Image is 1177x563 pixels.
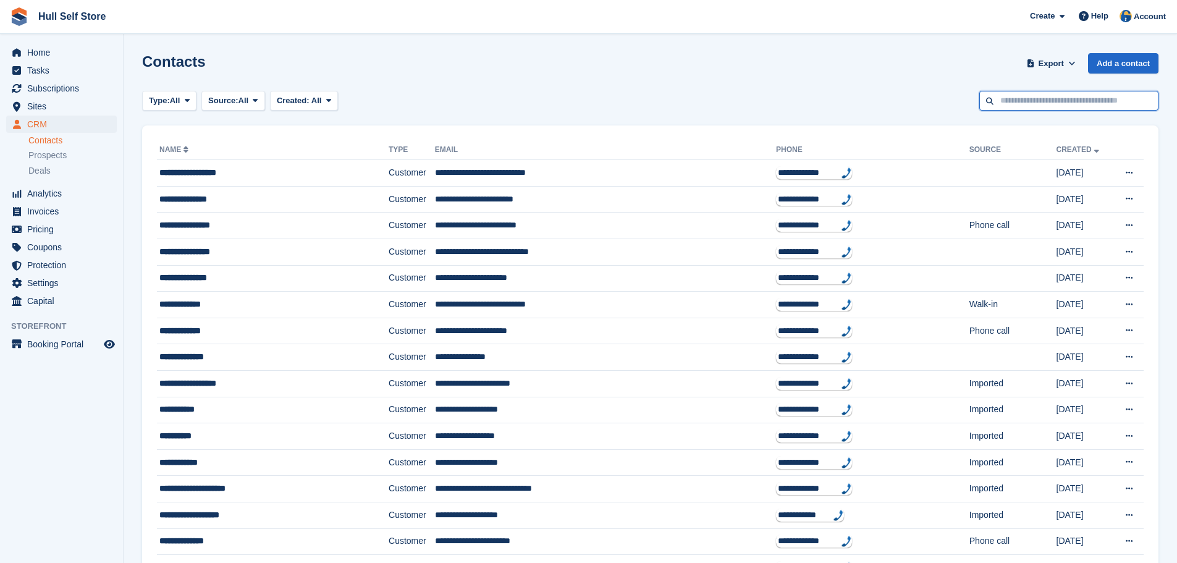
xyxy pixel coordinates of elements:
a: menu [6,116,117,133]
td: Customer [389,449,435,476]
a: menu [6,336,117,353]
a: Hull Self Store [33,6,111,27]
span: Coupons [27,239,101,256]
img: hfpfyWBK5wQHBAGPgDf9c6qAYOxxMAAAAASUVORK5CYII= [842,326,851,337]
td: [DATE] [1057,423,1112,450]
td: Customer [389,186,435,213]
img: hfpfyWBK5wQHBAGPgDf9c6qAYOxxMAAAAASUVORK5CYII= [842,194,851,205]
img: hfpfyWBK5wQHBAGPgDf9c6qAYOxxMAAAAASUVORK5CYII= [833,510,843,521]
span: Source: [208,95,238,107]
th: Source [969,140,1057,160]
td: Customer [389,318,435,344]
img: hfpfyWBK5wQHBAGPgDf9c6qAYOxxMAAAAASUVORK5CYII= [842,247,851,258]
a: Contacts [28,135,117,146]
td: Imported [969,370,1057,397]
span: Invoices [27,203,101,220]
span: Account [1134,11,1166,23]
button: Source: All [201,91,265,111]
td: Customer [389,476,435,502]
a: menu [6,274,117,292]
td: [DATE] [1057,449,1112,476]
span: Sites [27,98,101,115]
h1: Contacts [142,53,206,70]
span: Subscriptions [27,80,101,97]
img: stora-icon-8386f47178a22dfd0bd8f6a31ec36ba5ce8667c1dd55bd0f319d3a0aa187defe.svg [10,7,28,26]
td: [DATE] [1057,344,1112,371]
a: menu [6,221,117,238]
span: Capital [27,292,101,310]
span: Protection [27,256,101,274]
img: hfpfyWBK5wQHBAGPgDf9c6qAYOxxMAAAAASUVORK5CYII= [842,220,851,231]
td: Customer [389,265,435,292]
span: Booking Portal [27,336,101,353]
td: Customer [389,397,435,423]
td: Customer [389,370,435,397]
span: Analytics [27,185,101,202]
td: [DATE] [1057,213,1112,239]
td: Customer [389,160,435,187]
span: Export [1039,57,1064,70]
td: Customer [389,344,435,371]
td: [DATE] [1057,239,1112,265]
td: Phone call [969,528,1057,555]
a: Prospects [28,149,117,162]
td: Customer [389,423,435,450]
img: hfpfyWBK5wQHBAGPgDf9c6qAYOxxMAAAAASUVORK5CYII= [842,167,851,179]
img: hfpfyWBK5wQHBAGPgDf9c6qAYOxxMAAAAASUVORK5CYII= [842,431,851,442]
td: Walk-in [969,292,1057,318]
a: menu [6,203,117,220]
span: Created: [277,96,310,105]
img: hfpfyWBK5wQHBAGPgDf9c6qAYOxxMAAAAASUVORK5CYII= [842,299,851,310]
span: Deals [28,165,51,177]
span: Help [1091,10,1108,22]
td: [DATE] [1057,476,1112,502]
td: Phone call [969,213,1057,239]
td: Customer [389,528,435,555]
td: Phone call [969,318,1057,344]
td: Customer [389,239,435,265]
a: menu [6,44,117,61]
td: [DATE] [1057,186,1112,213]
span: Settings [27,274,101,292]
a: menu [6,292,117,310]
a: menu [6,185,117,202]
th: Type [389,140,435,160]
td: [DATE] [1057,160,1112,187]
td: [DATE] [1057,265,1112,292]
td: Imported [969,502,1057,528]
td: Imported [969,449,1057,476]
a: menu [6,80,117,97]
span: Type: [149,95,170,107]
td: Customer [389,213,435,239]
img: Hull Self Store [1120,10,1132,22]
a: Created [1057,145,1102,154]
a: menu [6,256,117,274]
a: menu [6,62,117,79]
img: hfpfyWBK5wQHBAGPgDf9c6qAYOxxMAAAAASUVORK5CYII= [842,352,851,363]
span: Home [27,44,101,61]
button: Type: All [142,91,196,111]
img: hfpfyWBK5wQHBAGPgDf9c6qAYOxxMAAAAASUVORK5CYII= [842,483,851,494]
td: [DATE] [1057,318,1112,344]
a: Preview store [102,337,117,352]
span: CRM [27,116,101,133]
button: Created: All [270,91,338,111]
td: [DATE] [1057,292,1112,318]
img: hfpfyWBK5wQHBAGPgDf9c6qAYOxxMAAAAASUVORK5CYII= [842,378,851,389]
img: hfpfyWBK5wQHBAGPgDf9c6qAYOxxMAAAAASUVORK5CYII= [842,536,851,547]
td: Imported [969,476,1057,502]
td: Imported [969,397,1057,423]
th: Email [435,140,776,160]
img: hfpfyWBK5wQHBAGPgDf9c6qAYOxxMAAAAASUVORK5CYII= [842,404,851,415]
td: [DATE] [1057,397,1112,423]
td: [DATE] [1057,502,1112,528]
span: All [170,95,180,107]
a: Name [159,145,191,154]
a: Add a contact [1088,53,1158,74]
img: hfpfyWBK5wQHBAGPgDf9c6qAYOxxMAAAAASUVORK5CYII= [842,273,851,284]
a: Deals [28,164,117,177]
td: Imported [969,423,1057,450]
th: Phone [776,140,969,160]
span: Create [1030,10,1055,22]
td: [DATE] [1057,370,1112,397]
